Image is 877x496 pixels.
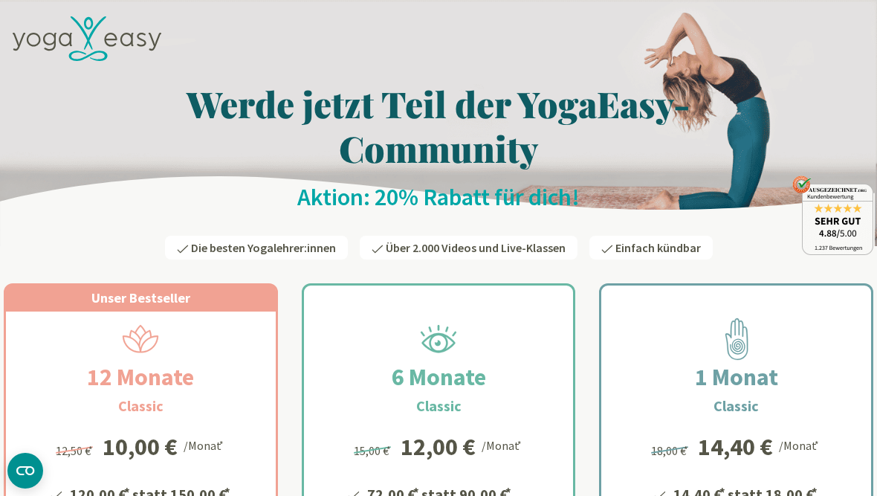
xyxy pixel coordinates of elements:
div: /Monat [184,435,226,454]
span: Unser Bestseller [91,289,190,306]
h2: 6 Monate [356,359,522,395]
h3: Classic [713,395,759,417]
span: 12,50 € [56,443,95,458]
img: ausgezeichnet_badge.png [792,175,873,255]
h3: Classic [416,395,462,417]
span: Einfach kündbar [615,240,701,255]
div: /Monat [779,435,821,454]
div: 10,00 € [103,435,178,459]
h3: Classic [118,395,164,417]
h2: 1 Monat [659,359,814,395]
span: Die besten Yogalehrer:innen [191,240,336,255]
button: CMP-Widget öffnen [7,453,43,489]
span: Über 2.000 Videos und Live-Klassen [386,240,566,255]
h1: Werde jetzt Teil der YogaEasy-Community [4,81,873,170]
h2: 12 Monate [51,359,230,395]
div: 12,00 € [401,435,476,459]
span: 15,00 € [354,443,393,458]
div: 14,40 € [698,435,773,459]
div: /Monat [482,435,524,454]
h2: Aktion: 20% Rabatt für dich! [4,182,873,212]
span: 18,00 € [651,443,690,458]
